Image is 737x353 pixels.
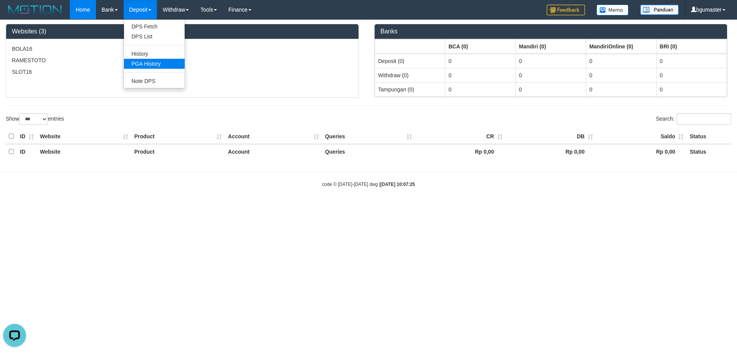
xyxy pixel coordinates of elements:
[375,82,445,96] td: Tampungan (0)
[640,5,679,15] img: panduan.png
[687,129,731,144] th: Status
[124,49,185,59] a: History
[596,129,687,144] th: Saldo
[19,113,48,125] select: Showentries
[516,82,586,96] td: 0
[17,129,37,144] th: ID
[6,4,64,15] img: MOTION_logo.png
[656,113,731,125] label: Search:
[597,5,629,15] img: Button%20Memo.svg
[124,22,185,31] a: DPS Fetch
[124,59,185,69] a: PGA History
[37,129,131,144] th: Website
[547,5,585,15] img: Feedback.jpg
[124,31,185,41] a: DPS List
[375,68,445,82] td: Withdraw (0)
[124,76,185,86] a: Note DPS
[17,144,37,159] th: ID
[131,144,225,159] th: Product
[445,39,516,54] th: Group: activate to sort column ascending
[380,28,721,35] h3: Banks
[415,144,506,159] th: Rp 0,00
[12,45,353,53] p: BOLA16
[586,54,656,68] td: 0
[375,54,445,68] td: Deposit (0)
[656,82,727,96] td: 0
[677,113,731,125] input: Search:
[225,129,322,144] th: Account
[12,56,353,64] p: RAMESTOTO
[225,144,322,159] th: Account
[656,39,727,54] th: Group: activate to sort column ascending
[131,129,225,144] th: Product
[586,68,656,82] td: 0
[516,39,586,54] th: Group: activate to sort column ascending
[322,129,415,144] th: Queries
[586,39,656,54] th: Group: activate to sort column ascending
[3,3,26,26] button: Open LiveChat chat widget
[445,54,516,68] td: 0
[586,82,656,96] td: 0
[656,54,727,68] td: 0
[687,144,731,159] th: Status
[656,68,727,82] td: 0
[6,113,64,125] label: Show entries
[380,182,415,187] strong: [DATE] 10:07:25
[322,144,415,159] th: Queries
[37,144,131,159] th: Website
[506,144,596,159] th: Rp 0,00
[596,144,687,159] th: Rp 0,00
[415,129,506,144] th: CR
[516,54,586,68] td: 0
[322,182,415,187] small: code © [DATE]-[DATE] dwg |
[506,129,596,144] th: DB
[375,39,445,54] th: Group: activate to sort column ascending
[516,68,586,82] td: 0
[445,82,516,96] td: 0
[12,28,353,35] h3: Websites (3)
[12,68,353,76] p: SLOT16
[445,68,516,82] td: 0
